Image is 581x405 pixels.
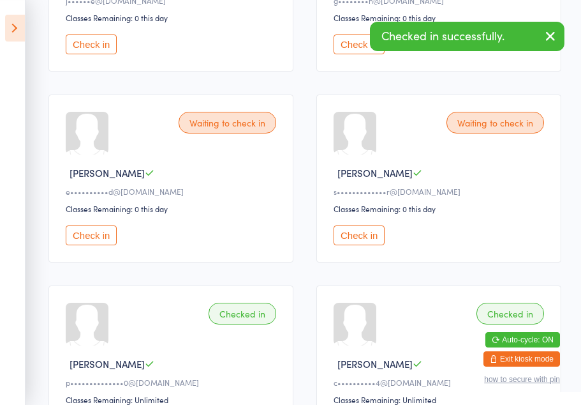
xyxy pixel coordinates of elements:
[66,12,280,23] div: Classes Remaining: 0 this day
[179,112,276,134] div: Waiting to check in
[337,166,413,180] span: [PERSON_NAME]
[66,394,280,405] div: Classes Remaining: Unlimited
[209,303,276,325] div: Checked in
[66,34,117,54] button: Check in
[484,375,560,384] button: how to secure with pin
[370,22,564,51] div: Checked in successfully.
[476,303,544,325] div: Checked in
[66,377,280,388] div: p••••••••••••••0@[DOMAIN_NAME]
[334,394,548,405] div: Classes Remaining: Unlimited
[446,112,544,134] div: Waiting to check in
[334,12,548,23] div: Classes Remaining: 0 this day
[485,332,560,348] button: Auto-cycle: ON
[334,377,548,388] div: c••••••••••4@[DOMAIN_NAME]
[334,34,385,54] button: Check in
[70,357,145,371] span: [PERSON_NAME]
[66,225,117,245] button: Check in
[337,357,413,371] span: [PERSON_NAME]
[66,203,280,214] div: Classes Remaining: 0 this day
[334,186,548,197] div: s•••••••••••••r@[DOMAIN_NAME]
[334,225,385,245] button: Check in
[483,351,560,367] button: Exit kiosk mode
[334,203,548,214] div: Classes Remaining: 0 this day
[66,186,280,197] div: e••••••••••d@[DOMAIN_NAME]
[70,166,145,180] span: [PERSON_NAME]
